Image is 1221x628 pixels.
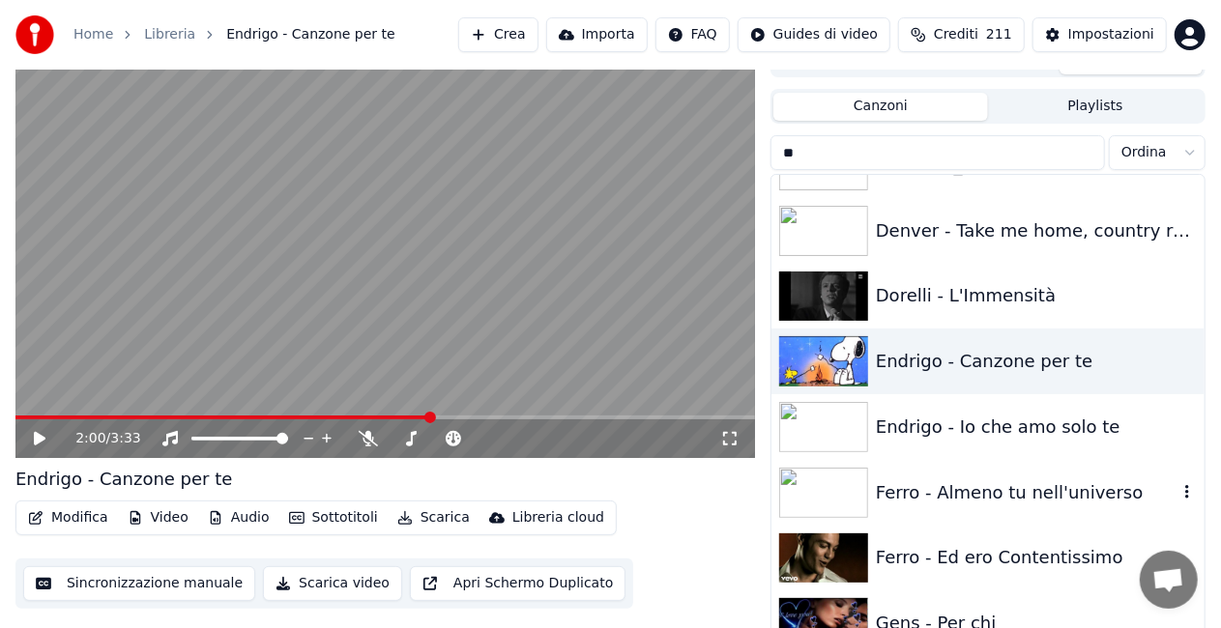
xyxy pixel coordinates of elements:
button: Importa [546,17,648,52]
span: Crediti [934,25,978,44]
button: Playlists [988,93,1203,121]
div: Ferro - Almeno tu nell'universo [876,479,1177,506]
div: Endrigo - Canzone per te [15,466,232,493]
button: Sottotitoli [281,504,386,531]
button: Modifica [20,504,116,531]
button: Impostazioni [1032,17,1167,52]
span: 211 [986,25,1012,44]
div: Endrigo - Canzone per te [876,348,1197,375]
div: Endrigo - Io che amo solo te [876,414,1197,441]
button: Scarica video [263,566,402,601]
span: 2:00 [75,429,105,448]
button: Audio [200,504,277,531]
button: Crediti211 [898,17,1025,52]
div: Aprire la chat [1140,551,1198,609]
div: Libreria cloud [512,508,604,528]
button: Crea [458,17,538,52]
button: Sincronizzazione manuale [23,566,255,601]
div: Dorelli - L'Immensità [876,282,1197,309]
nav: breadcrumb [73,25,395,44]
span: Ordina [1121,143,1167,162]
img: youka [15,15,54,54]
div: Impostazioni [1068,25,1154,44]
div: Ferro - Ed ero Contentissimo [876,544,1197,571]
button: Apri Schermo Duplicato [410,566,625,601]
div: Denver - Take me home, country roads [876,217,1197,244]
div: / [75,429,122,448]
span: Endrigo - Canzone per te [226,25,395,44]
button: Scarica [390,504,478,531]
span: 3:33 [110,429,140,448]
a: Libreria [144,25,195,44]
button: Video [120,504,196,531]
button: FAQ [655,17,730,52]
a: Home [73,25,113,44]
button: Canzoni [773,93,988,121]
button: Guides di video [738,17,890,52]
